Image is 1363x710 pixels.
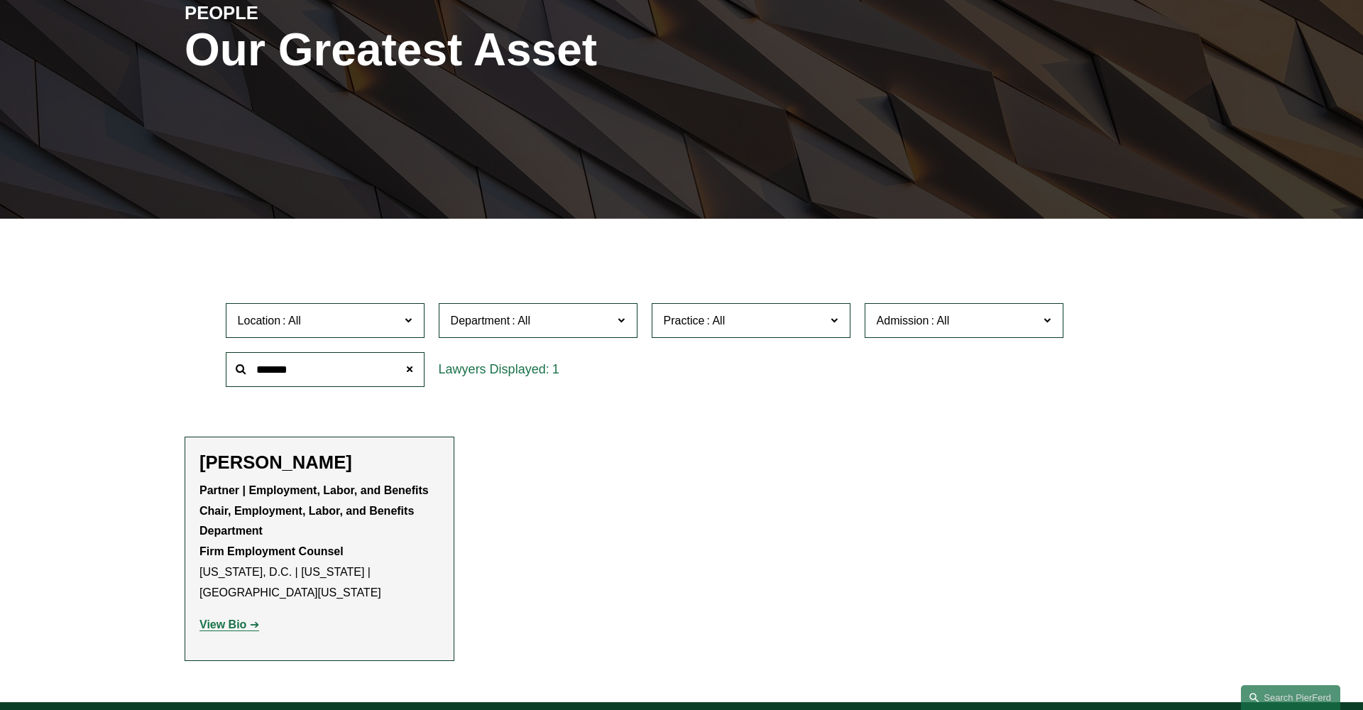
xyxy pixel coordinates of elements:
[185,1,433,24] h4: PEOPLE
[238,315,281,327] span: Location
[185,24,847,76] h1: Our Greatest Asset
[451,315,510,327] span: Department
[199,484,429,557] strong: Partner | Employment, Labor, and Benefits Chair, Employment, Labor, and Benefits Department Firm ...
[1241,685,1340,710] a: Search this site
[552,362,559,376] span: 1
[199,618,246,630] strong: View Bio
[199,618,259,630] a: View Bio
[199,452,439,474] h2: [PERSON_NAME]
[199,481,439,603] p: [US_STATE], D.C. | [US_STATE] | [GEOGRAPHIC_DATA][US_STATE]
[877,315,929,327] span: Admission
[664,315,705,327] span: Practice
